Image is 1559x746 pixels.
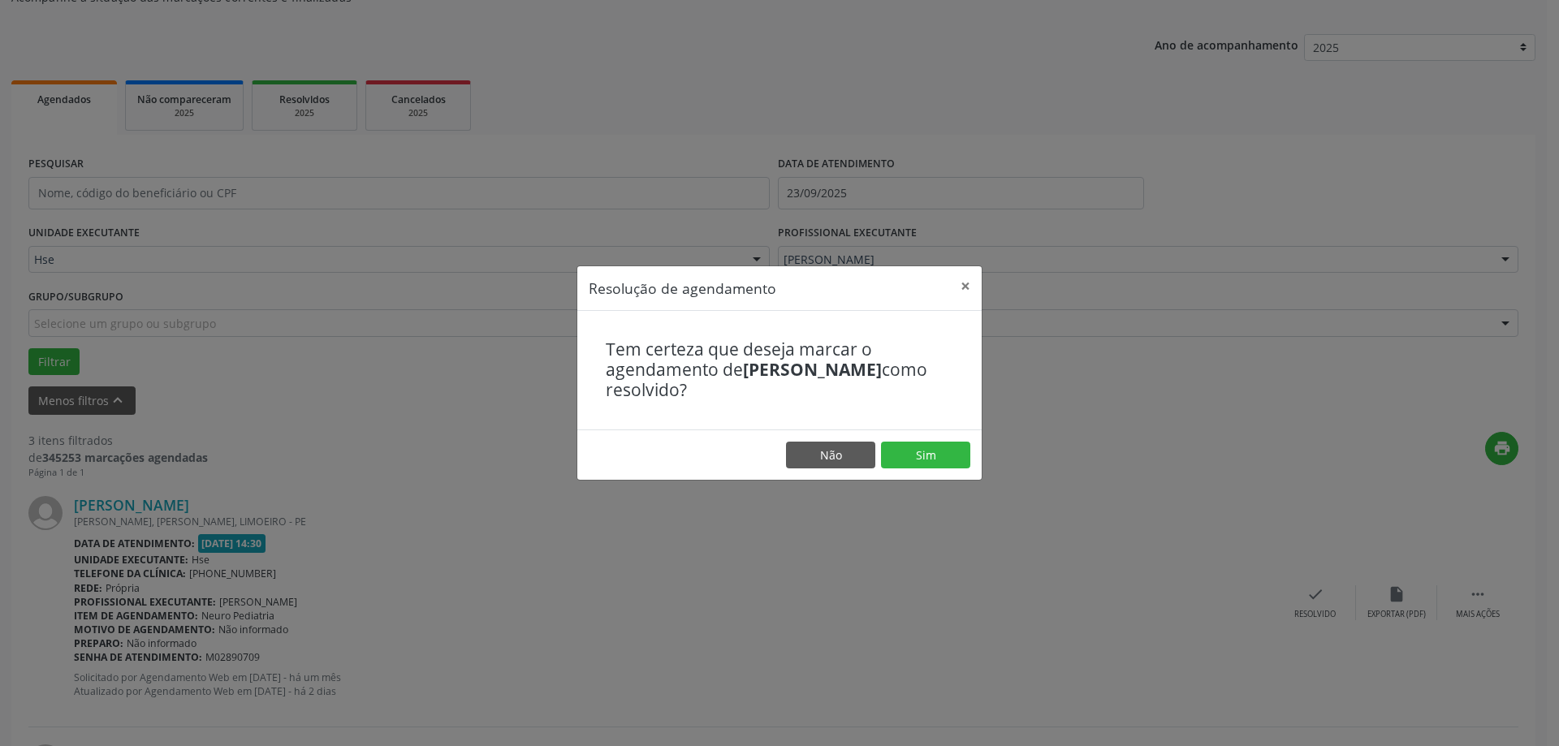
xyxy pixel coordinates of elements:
[589,278,776,299] h5: Resolução de agendamento
[949,266,982,306] button: Close
[606,339,953,401] h4: Tem certeza que deseja marcar o agendamento de como resolvido?
[786,442,875,469] button: Não
[881,442,970,469] button: Sim
[743,358,882,381] b: [PERSON_NAME]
